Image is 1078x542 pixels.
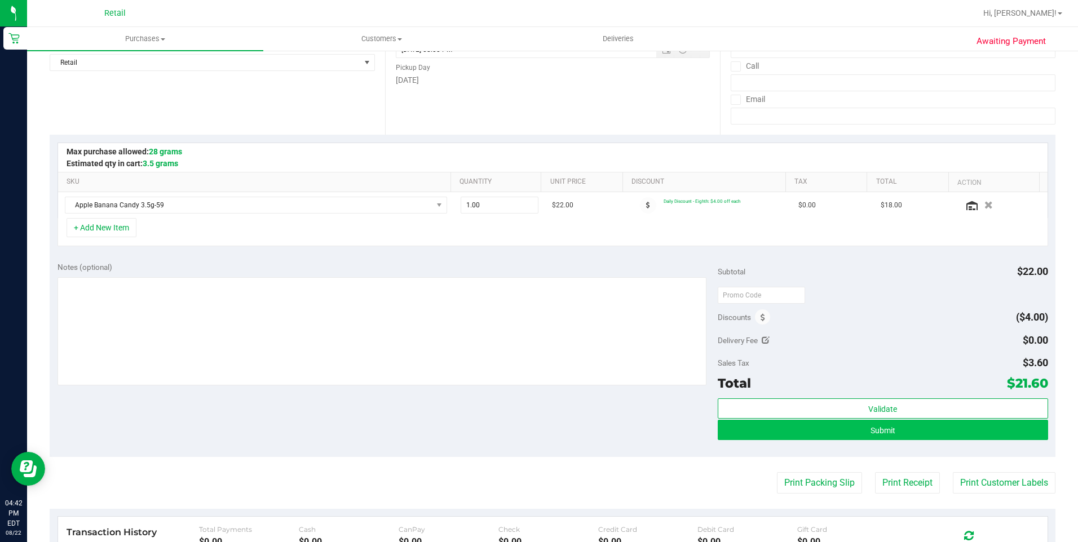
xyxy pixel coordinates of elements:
[104,8,126,18] span: Retail
[875,472,940,494] button: Print Receipt
[871,426,895,435] span: Submit
[8,33,20,44] inline-svg: Retail
[798,200,816,211] span: $0.00
[360,55,374,70] span: select
[460,177,537,186] a: Quantity
[876,177,944,186] a: Total
[718,358,749,367] span: Sales Tax
[498,525,598,534] div: Check
[881,200,902,211] span: $18.00
[977,35,1046,48] span: Awaiting Payment
[868,405,897,414] span: Validate
[67,177,446,186] a: SKU
[67,218,136,237] button: + Add New Item
[67,147,182,156] span: Max purchase allowed:
[550,177,618,186] a: Unit Price
[664,198,740,204] span: Daily Discount - Eighth: $4.00 off each
[697,525,797,534] div: Debit Card
[396,63,430,73] label: Pickup Day
[65,197,432,213] span: Apple Banana Candy 3.5g-59
[399,525,498,534] div: CanPay
[718,420,1048,440] button: Submit
[58,263,112,272] span: Notes (optional)
[731,91,765,108] label: Email
[461,197,538,213] input: 1.00
[718,336,758,345] span: Delivery Fee
[1023,357,1048,368] span: $3.60
[1023,334,1048,346] span: $0.00
[718,307,751,327] span: Discounts
[718,287,805,304] input: Promo Code
[65,197,447,214] span: NO DATA FOUND
[27,27,263,51] a: Purchases
[1016,311,1048,323] span: ($4.00)
[143,159,178,168] span: 3.5 grams
[5,528,22,537] p: 08/22
[797,525,897,534] div: Gift Card
[731,74,1055,91] input: Format: (999) 999-9999
[11,452,45,486] iframe: Resource center
[1007,375,1048,391] span: $21.60
[598,525,698,534] div: Credit Card
[552,200,573,211] span: $22.00
[953,472,1055,494] button: Print Customer Labels
[67,159,178,168] span: Estimated qty in cart:
[1017,265,1048,277] span: $22.00
[50,55,360,70] span: Retail
[777,472,862,494] button: Print Packing Slip
[983,8,1057,17] span: Hi, [PERSON_NAME]!
[299,525,399,534] div: Cash
[149,147,182,156] span: 28 grams
[264,34,499,44] span: Customers
[731,58,759,74] label: Call
[762,336,770,344] i: Edit Delivery Fee
[948,172,1039,193] th: Action
[631,177,781,186] a: Discount
[587,34,649,44] span: Deliveries
[199,525,299,534] div: Total Payments
[27,34,263,44] span: Purchases
[263,27,500,51] a: Customers
[5,498,22,528] p: 04:42 PM EDT
[396,74,710,86] div: [DATE]
[794,177,863,186] a: Tax
[718,267,745,276] span: Subtotal
[718,398,1048,419] button: Validate
[718,375,751,391] span: Total
[500,27,736,51] a: Deliveries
